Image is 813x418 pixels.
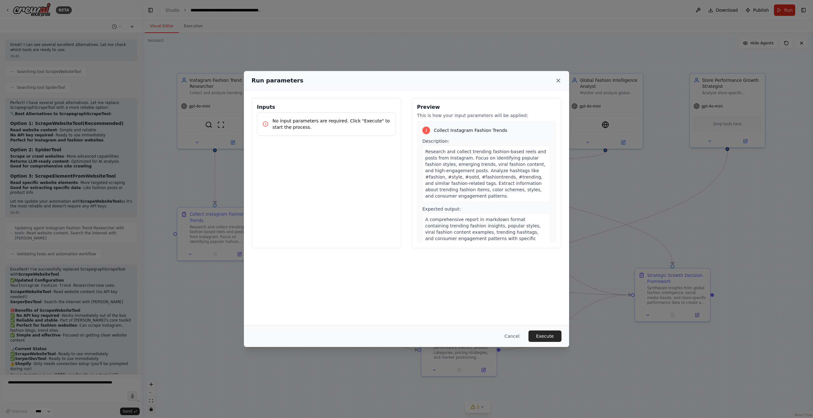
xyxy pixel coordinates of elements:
p: This is how your input parameters will be applied: [417,112,556,119]
button: Cancel [500,330,525,342]
span: Collect Instagram Fashion Trends [434,127,507,134]
span: A comprehensive report in markdown format containing trending fashion insights, popular styles, v... [425,217,541,247]
span: Description: [422,139,449,144]
button: Execute [528,330,561,342]
h2: Run parameters [252,76,303,85]
span: Research and collect trending fashion-based reels and posts from Instagram. Focus on identifying ... [425,149,546,199]
div: 1 [422,127,430,134]
h3: Preview [417,103,556,111]
p: No input parameters are required. Click "Execute" to start the process. [272,118,391,130]
span: Expected output: [422,206,461,212]
h3: Inputs [257,103,396,111]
